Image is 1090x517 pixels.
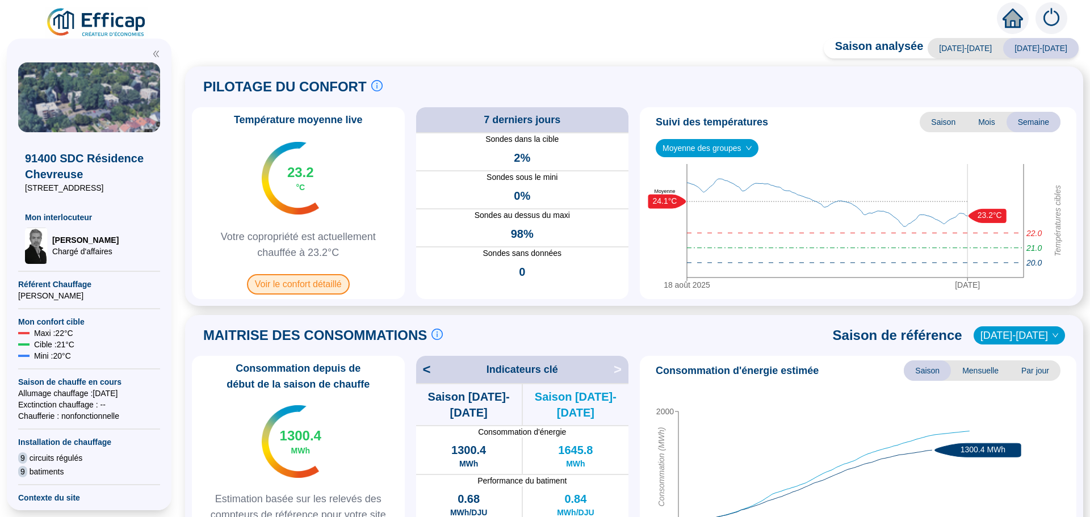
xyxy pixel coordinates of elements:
[18,492,160,503] span: Contexte du site
[247,274,350,295] span: Voir le confort détaillé
[25,212,153,223] span: Mon interlocuteur
[30,452,82,464] span: circuits régulés
[558,442,593,458] span: 1645.8
[18,466,27,477] span: 9
[1052,332,1059,339] span: down
[458,491,480,507] span: 0.68
[30,466,64,477] span: batiments
[523,389,628,421] span: Saison [DATE]-[DATE]
[484,112,560,128] span: 7 derniers jours
[663,140,752,157] span: Moyenne des groupes
[1053,186,1062,257] tspan: Températures cibles
[196,360,400,392] span: Consommation depuis de début de la saison de chauffe
[614,360,628,379] span: >
[25,150,153,182] span: 91400 SDC Résidence Chevreuse
[18,436,160,448] span: Installation de chauffage
[920,112,967,132] span: Saison
[664,280,710,289] tspan: 18 août 2025
[34,327,73,339] span: Maxi : 22 °C
[227,112,370,128] span: Température moyenne live
[978,211,1002,220] text: 23.2°C
[904,360,951,381] span: Saison
[262,142,319,215] img: indicateur températures
[656,363,819,379] span: Consommation d'énergie estimée
[18,388,160,399] span: Allumage chauffage : [DATE]
[459,458,478,469] span: MWh
[262,405,319,478] img: indicateur températures
[416,389,522,421] span: Saison [DATE]-[DATE]
[1003,8,1023,28] span: home
[416,171,629,183] span: Sondes sous le mini
[657,427,666,507] tspan: Consommation (MWh)
[564,491,586,507] span: 0.84
[287,163,314,182] span: 23.2
[416,360,431,379] span: <
[656,407,674,416] tspan: 2000
[45,7,148,39] img: efficap energie logo
[1010,360,1060,381] span: Par jour
[34,339,74,350] span: Cible : 21 °C
[18,410,160,422] span: Chaufferie : non fonctionnelle
[566,458,585,469] span: MWh
[955,280,980,289] tspan: [DATE]
[1007,112,1060,132] span: Semaine
[514,188,530,204] span: 0%
[654,188,675,194] text: Moyenne
[18,316,160,327] span: Mon confort cible
[18,376,160,388] span: Saison de chauffe en cours
[196,229,400,260] span: Votre copropriété est actuellement chauffée à 23.2°C
[280,427,321,445] span: 1300.4
[656,114,768,130] span: Suivi des températures
[18,452,27,464] span: 9
[18,279,160,290] span: Référent Chauffage
[416,133,629,145] span: Sondes dans la cible
[967,112,1007,132] span: Mois
[52,234,119,246] span: [PERSON_NAME]
[52,246,119,257] span: Chargé d'affaires
[514,150,530,166] span: 2%
[519,264,525,280] span: 0
[291,445,310,456] span: MWh
[1026,229,1042,238] tspan: 22.0
[416,247,629,259] span: Sondes sans données
[203,326,427,344] span: MAITRISE DES CONSOMMATIONS
[34,350,71,362] span: Mini : 20 °C
[25,228,48,264] img: Chargé d'affaires
[25,182,153,194] span: [STREET_ADDRESS]
[416,209,629,221] span: Sondes au dessus du maxi
[1003,38,1079,58] span: [DATE]-[DATE]
[653,196,677,205] text: 24.1°C
[511,226,534,242] span: 98%
[203,78,367,96] span: PILOTAGE DU CONFORT
[431,329,443,340] span: info-circle
[451,442,486,458] span: 1300.4
[1026,243,1042,253] tspan: 21.0
[371,80,383,91] span: info-circle
[961,445,1005,454] text: 1300.4 MWh
[833,326,962,344] span: Saison de référence
[18,290,160,301] span: [PERSON_NAME]
[928,38,1003,58] span: [DATE]-[DATE]
[1026,258,1042,267] tspan: 20.0
[296,182,305,193] span: °C
[745,145,752,152] span: down
[824,38,924,58] span: Saison analysée
[18,399,160,410] span: Exctinction chauffage : --
[980,327,1058,344] span: 2022-2023
[416,475,629,486] span: Performance du batiment
[951,360,1010,381] span: Mensuelle
[1035,2,1067,34] img: alerts
[416,426,629,438] span: Consommation d'énergie
[152,50,160,58] span: double-left
[487,362,558,377] span: Indicateurs clé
